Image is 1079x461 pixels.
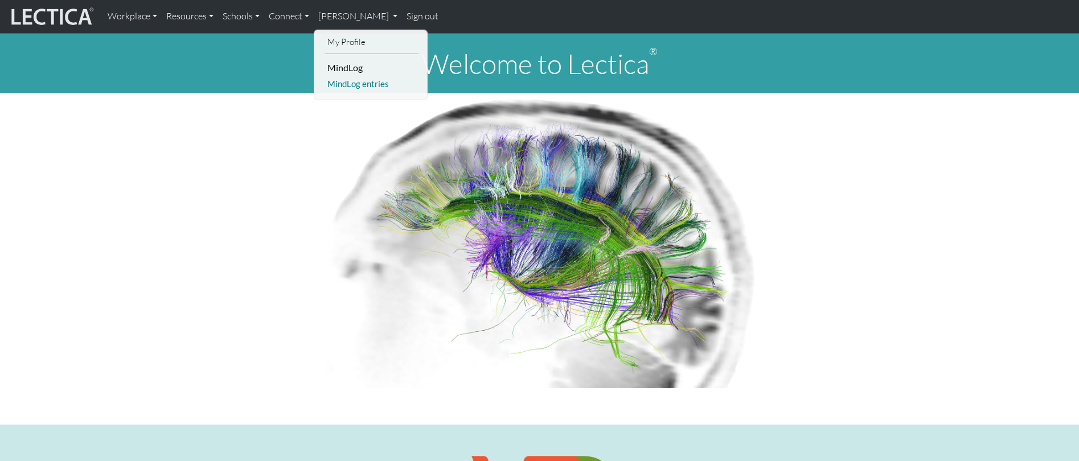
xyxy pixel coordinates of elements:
a: Schools [218,5,264,28]
a: [PERSON_NAME] [314,5,402,28]
a: Resources [162,5,218,28]
a: Sign out [402,5,443,28]
li: MindLog [325,59,419,77]
a: My Profile [325,35,419,49]
img: lecticalive [9,6,94,27]
ul: [PERSON_NAME] [325,35,419,91]
a: Workplace [103,5,162,28]
a: Connect [264,5,314,28]
a: MindLog entries [325,77,419,91]
sup: ® [649,45,658,57]
img: Human Connectome Project Image [318,93,761,388]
